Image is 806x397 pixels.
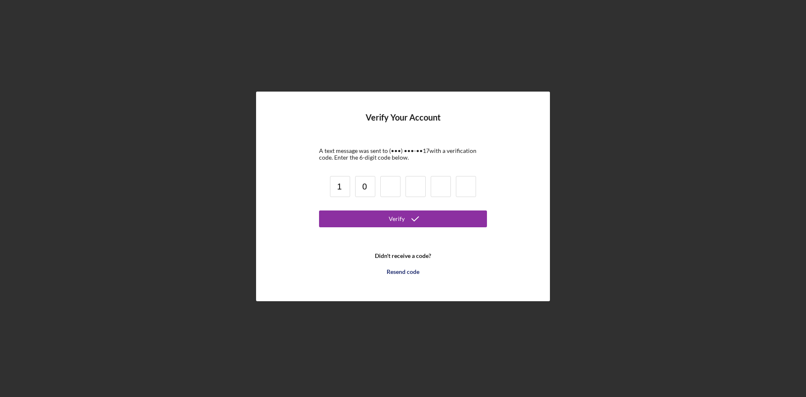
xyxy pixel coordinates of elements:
div: Verify [389,210,405,227]
button: Resend code [319,263,487,280]
div: Resend code [387,263,419,280]
div: A text message was sent to (•••) •••-•• 17 with a verification code. Enter the 6-digit code below. [319,147,487,161]
h4: Verify Your Account [366,113,441,135]
b: Didn't receive a code? [375,252,431,259]
button: Verify [319,210,487,227]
